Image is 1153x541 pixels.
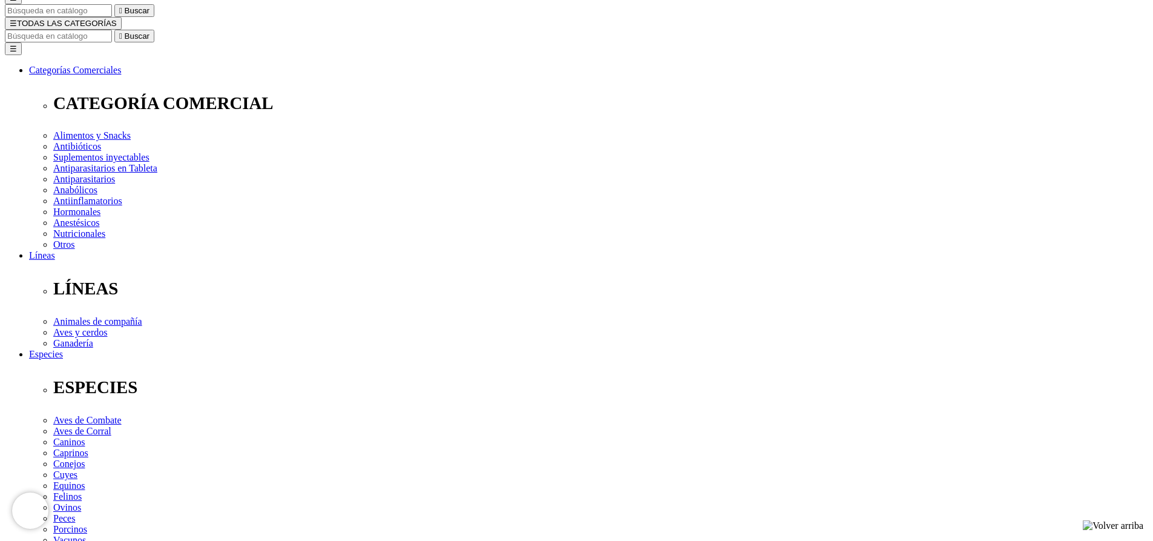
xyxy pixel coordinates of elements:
[53,196,122,206] a: Antiinflamatorios
[53,491,82,502] a: Felinos
[53,93,1148,113] p: CATEGORÍA COMERCIAL
[5,17,122,30] button: ☰TODAS LAS CATEGORÍAS
[119,6,122,15] i: 
[53,228,105,239] a: Nutricionales
[53,130,131,141] a: Alimentos y Snacks
[53,152,149,162] a: Suplementos inyectables
[114,30,154,42] button:  Buscar
[53,470,77,480] a: Cuyes
[114,4,154,17] button:  Buscar
[53,316,142,327] a: Animales de compañía
[53,480,85,491] a: Equinos
[29,65,121,75] a: Categorías Comerciales
[5,42,22,55] button: ☰
[10,19,17,28] span: ☰
[53,513,75,523] a: Peces
[5,4,112,17] input: Buscar
[53,459,85,469] a: Conejos
[53,327,107,337] a: Aves y cerdos
[125,32,149,41] span: Buscar
[125,6,149,15] span: Buscar
[53,415,122,425] a: Aves de Combate
[53,524,87,534] a: Porcinos
[53,279,1148,299] p: LÍNEAS
[29,349,63,359] a: Especies
[53,174,115,184] a: Antiparasitarios
[53,239,75,250] a: Otros
[53,426,111,436] a: Aves de Corral
[5,30,112,42] input: Buscar
[53,448,88,458] a: Caprinos
[12,493,48,529] iframe: Brevo live chat
[53,207,100,217] a: Hormonales
[53,163,157,173] a: Antiparasitarios en Tableta
[29,250,55,261] a: Líneas
[53,338,93,348] a: Ganadería
[53,141,101,151] a: Antibióticos
[1083,520,1143,531] img: Volver arriba
[119,32,122,41] i: 
[53,377,1148,397] p: ESPECIES
[53,502,81,513] a: Ovinos
[53,217,99,228] a: Anestésicos
[53,437,85,447] a: Caninos
[53,185,97,195] a: Anabólicos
